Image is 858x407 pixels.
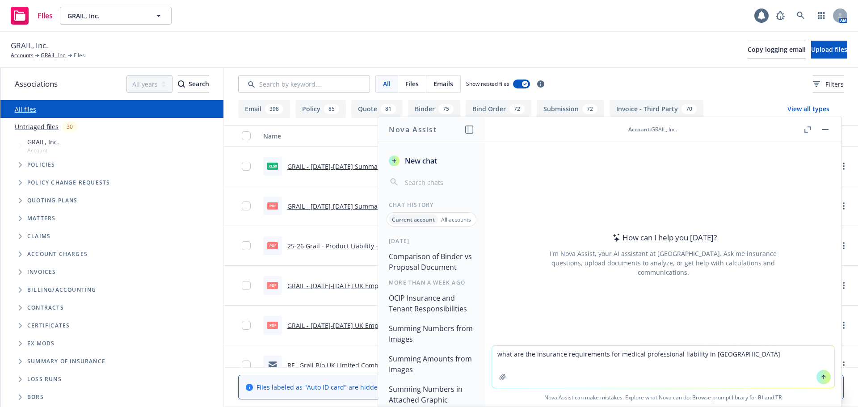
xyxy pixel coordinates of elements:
[403,176,474,189] input: Search chats
[242,361,251,369] input: Toggle Row Selected
[385,248,478,275] button: Comparison of Binder vs Proposal Document
[628,126,677,133] div: : GRAIL, Inc.
[238,75,370,93] input: Search by keyword...
[378,279,485,286] div: More than a week ago
[488,388,838,407] span: Nova Assist can make mistakes. Explore what Nova can do: Browse prompt library for and
[178,80,185,88] svg: Search
[62,122,77,132] div: 30
[287,242,409,250] a: 25-26 Grail - Product Liability - Policy.pdf
[27,305,64,310] span: Contracts
[178,76,209,92] div: Search
[408,100,460,118] button: Binder
[610,232,717,243] div: How can I help you [DATE]?
[405,79,419,88] span: Files
[242,131,251,140] input: Select all
[27,359,105,364] span: Summary of insurance
[441,216,471,223] p: All accounts
[242,201,251,210] input: Toggle Row Selected
[27,269,56,275] span: Invoices
[287,281,466,290] a: GRAIL - [DATE]-[DATE] UK Employers Liability Certificate.pdf
[509,104,525,114] div: 72
[27,323,70,328] span: Certificates
[74,51,85,59] span: Files
[38,12,53,19] span: Files
[27,394,44,400] span: BORs
[610,100,703,118] button: Invoice - Third Party
[27,198,78,203] span: Quoting plans
[838,161,849,172] a: more
[403,155,437,166] span: New chat
[260,125,517,147] button: Name
[27,341,55,346] span: Ex Mods
[385,290,478,317] button: OCIP Insurance and Tenant Responsibilities
[263,131,504,141] div: Name
[67,11,145,21] span: GRAIL, Inc.
[773,100,844,118] button: View all types
[15,78,58,90] span: Associations
[60,7,172,25] button: GRAIL, Inc.
[792,7,810,25] a: Search
[392,216,435,223] p: Current account
[27,216,55,221] span: Matters
[538,249,789,277] div: I'm Nova Assist, your AI assistant at [GEOGRAPHIC_DATA]. Ask me insurance questions, upload docum...
[383,79,391,88] span: All
[238,100,290,118] button: Email
[838,280,849,291] a: more
[838,360,849,370] a: more
[287,202,460,210] a: GRAIL - [DATE]-[DATE] Summary of Insurance ([DATE]).pdf
[838,320,849,331] a: more
[748,41,806,59] button: Copy logging email
[582,104,597,114] div: 72
[242,321,251,330] input: Toggle Row Selected
[11,40,48,51] span: GRAIL, Inc.
[242,241,251,250] input: Toggle Row Selected
[466,80,509,88] span: Show nested files
[27,377,62,382] span: Loss Runs
[838,201,849,211] a: more
[27,180,110,185] span: Policy change requests
[813,80,844,89] span: Filters
[324,104,339,114] div: 85
[267,242,278,249] span: pdf
[537,100,604,118] button: Submission
[0,135,223,281] div: Tree Example
[15,122,59,131] a: Untriaged files
[811,41,847,59] button: Upload files
[385,320,478,347] button: Summing Numbers from Images
[257,382,444,392] span: Files labeled as "Auto ID card" are hidden.
[389,124,437,135] h1: Nova Assist
[381,104,396,114] div: 81
[27,162,55,168] span: Policies
[27,137,59,147] span: GRAIL, Inc.
[41,51,67,59] a: GRAIL, Inc.
[267,163,278,169] span: xlsx
[267,322,278,328] span: pdf
[758,394,763,401] a: BI
[242,162,251,171] input: Toggle Row Selected
[838,240,849,251] a: more
[825,80,844,89] span: Filters
[267,202,278,209] span: pdf
[811,45,847,54] span: Upload files
[265,104,283,114] div: 398
[775,394,782,401] a: TR
[771,7,789,25] a: Report a Bug
[748,45,806,54] span: Copy logging email
[27,287,97,293] span: Billing/Accounting
[27,234,50,239] span: Claims
[267,282,278,289] span: pdf
[351,100,403,118] button: Quote
[466,100,531,118] button: Bind Order
[7,3,56,28] a: Files
[812,7,830,25] a: Switch app
[378,201,485,209] div: Chat History
[27,252,88,257] span: Account charges
[378,237,485,245] div: [DATE]
[27,147,59,154] span: Account
[628,126,650,133] span: Account
[287,361,479,369] a: RE_ Grail Bio UK Limited Combined Liability renewal [DATE].msg
[0,281,223,406] div: Folder Tree Example
[287,321,485,330] a: GRAIL - [DATE]-[DATE] UK Employers Liability (Policy Schedule).pdf
[242,281,251,290] input: Toggle Row Selected
[178,75,209,93] button: SearchSearch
